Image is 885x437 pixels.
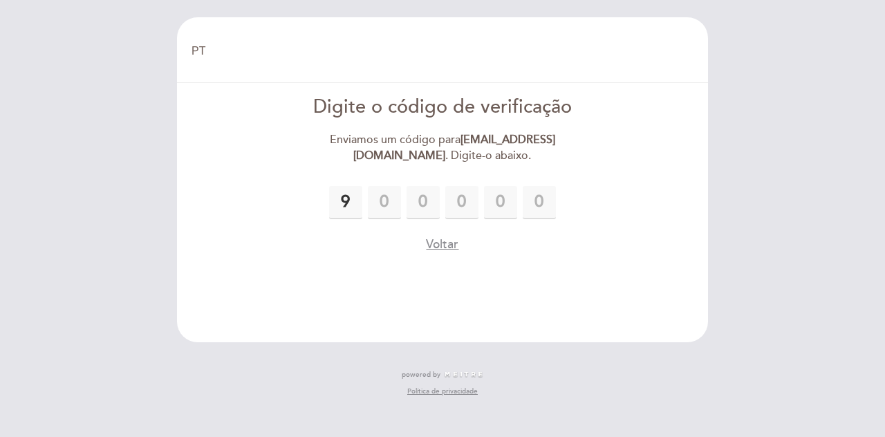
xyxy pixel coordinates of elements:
[353,133,555,162] strong: [EMAIL_ADDRESS][DOMAIN_NAME]
[402,370,440,380] span: powered by
[368,186,401,219] input: 0
[523,186,556,219] input: 0
[284,94,602,121] div: Digite o código de verificação
[484,186,517,219] input: 0
[284,132,602,164] div: Enviamos um código para . Digite-o abaixo.
[445,186,478,219] input: 0
[407,387,478,396] a: Política de privacidade
[426,236,458,253] button: Voltar
[444,371,483,378] img: MEITRE
[402,370,483,380] a: powered by
[329,186,362,219] input: 0
[407,186,440,219] input: 0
